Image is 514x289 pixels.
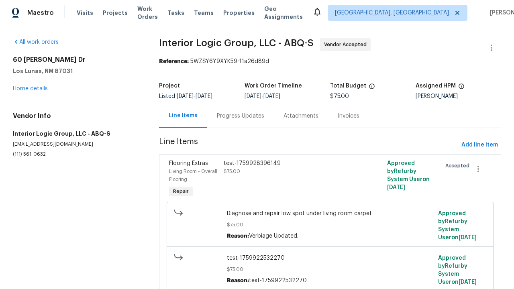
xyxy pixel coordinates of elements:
span: Projects [103,9,128,17]
h5: Assigned HPM [416,83,456,89]
span: [DATE] [387,185,405,190]
span: $75.00 [224,169,240,174]
span: The total cost of line items that have been proposed by Opendoor. This sum includes line items th... [369,83,375,94]
span: Properties [223,9,255,17]
div: [PERSON_NAME] [416,94,501,99]
span: Visits [77,9,93,17]
h5: Interior Logic Group, LLC - ABQ-S [13,130,140,138]
h5: Los Lunas, NM 87031 [13,67,140,75]
h4: Vendor Info [13,112,140,120]
span: Geo Assignments [264,5,303,21]
span: Listed [159,94,212,99]
span: test-1759922532270 [227,254,433,262]
span: [DATE] [459,279,477,285]
span: Accepted [445,162,473,170]
span: [DATE] [263,94,280,99]
span: Repair [170,187,192,195]
div: Attachments [284,112,318,120]
span: Line Items [159,138,458,153]
span: Teams [194,9,214,17]
span: The hpm assigned to this work order. [458,83,465,94]
span: Vendor Accepted [324,41,370,49]
span: [GEOGRAPHIC_DATA], [GEOGRAPHIC_DATA] [335,9,449,17]
span: Tasks [167,10,184,16]
span: Add line item [461,140,498,150]
div: 5WZSY6Y9XYK59-11a26d89d [159,57,501,65]
span: Approved by Refurby System User on [438,255,477,285]
div: Invoices [338,112,359,120]
button: Add line item [458,138,501,153]
span: Interior Logic Group, LLC - ABQ-S [159,38,314,48]
span: Reason: [227,233,249,239]
p: (111) 561-0632 [13,151,140,158]
span: Maestro [27,9,54,17]
h5: Project [159,83,180,89]
span: [DATE] [245,94,261,99]
span: test-1759922532270 [249,278,307,283]
span: - [177,94,212,99]
h2: 60 [PERSON_NAME] Dr [13,56,140,64]
a: Home details [13,86,48,92]
span: Living Room - Overall Flooring [169,169,217,182]
span: Approved by Refurby System User on [438,211,477,240]
div: Line Items [169,112,198,120]
div: test-1759928396149 [224,159,355,167]
span: [DATE] [459,235,477,240]
span: $75.00 [330,94,349,99]
b: Reference: [159,59,189,64]
span: Reason: [227,278,249,283]
span: [DATE] [177,94,194,99]
span: - [245,94,280,99]
span: Diagnose and repair low spot under living room carpet [227,210,433,218]
a: All work orders [13,39,59,45]
p: [EMAIL_ADDRESS][DOMAIN_NAME] [13,141,140,148]
span: [DATE] [196,94,212,99]
div: Progress Updates [217,112,264,120]
span: Verbiage Updated. [249,233,298,239]
span: Work Orders [137,5,158,21]
h5: Total Budget [330,83,366,89]
span: Flooring Extras [169,161,208,166]
span: $75.00 [227,221,433,229]
span: $75.00 [227,265,433,273]
span: Approved by Refurby System User on [387,161,430,190]
h5: Work Order Timeline [245,83,302,89]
